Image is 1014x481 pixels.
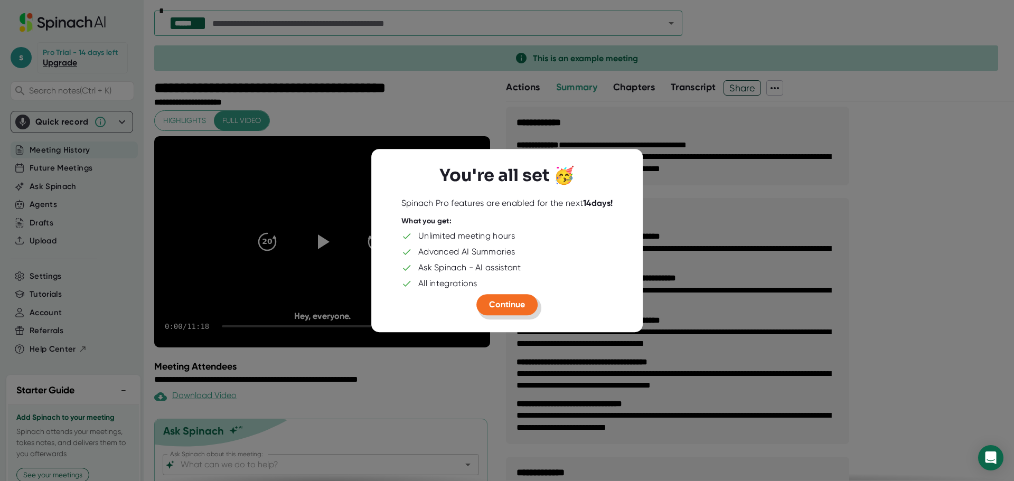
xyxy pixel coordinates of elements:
div: What you get: [401,216,452,226]
div: Spinach Pro features are enabled for the next [401,198,613,209]
b: 14 days! [583,198,613,208]
div: All integrations [418,278,477,289]
div: Ask Spinach - AI assistant [418,262,521,273]
h3: You're all set 🥳 [439,166,575,186]
button: Continue [476,294,538,315]
div: Open Intercom Messenger [978,445,1003,470]
div: Unlimited meeting hours [418,231,515,241]
div: Advanced AI Summaries [418,247,515,257]
span: Continue [489,299,525,309]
